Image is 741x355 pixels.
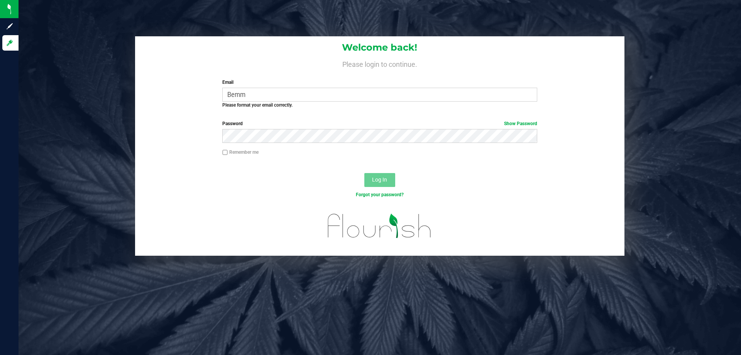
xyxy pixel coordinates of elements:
label: Remember me [222,149,259,156]
span: Password [222,121,243,126]
span: Log In [372,177,387,183]
img: flourish_logo.svg [318,206,441,246]
a: Show Password [504,121,537,126]
a: Forgot your password? [356,192,404,197]
input: Remember me [222,150,228,155]
h4: Please login to continue. [135,59,624,68]
button: Log In [364,173,395,187]
strong: Please format your email correctly. [222,102,293,108]
label: Email [222,79,537,86]
inline-svg: Sign up [6,22,14,30]
h1: Welcome back! [135,42,624,53]
inline-svg: Log in [6,39,14,47]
